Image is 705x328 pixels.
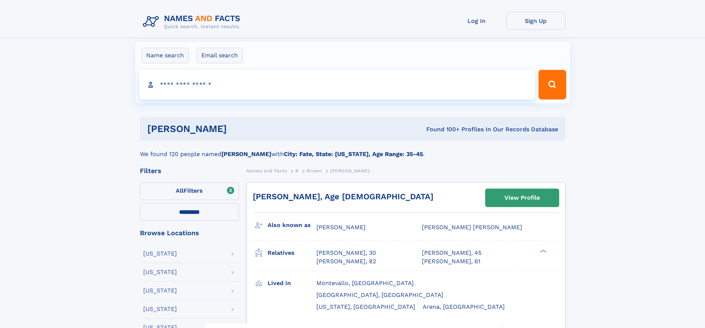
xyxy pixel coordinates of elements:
a: [PERSON_NAME], Age [DEMOGRAPHIC_DATA] [253,192,433,201]
label: Email search [197,48,243,63]
h3: Relatives [268,247,316,259]
b: [PERSON_NAME] [221,151,271,158]
a: [PERSON_NAME], 45 [422,249,481,257]
div: [US_STATE] [143,288,177,294]
a: Brown [307,166,322,175]
div: [US_STATE] [143,251,177,257]
input: search input [139,70,536,99]
div: Browse Locations [140,230,239,236]
button: Search Button [538,70,566,99]
a: Log In [447,12,506,30]
span: [PERSON_NAME] [PERSON_NAME] [422,224,522,231]
div: View Profile [504,189,540,206]
div: [US_STATE] [143,306,177,312]
a: Sign Up [506,12,565,30]
span: [GEOGRAPHIC_DATA], [GEOGRAPHIC_DATA] [316,291,443,298]
a: Names and Facts [246,166,287,175]
label: Name search [141,48,189,63]
h3: Also known as [268,219,316,231]
a: B [295,166,299,175]
a: [PERSON_NAME], 82 [316,257,376,266]
div: [US_STATE] [143,269,177,275]
a: [PERSON_NAME], 61 [422,257,480,266]
span: B [295,168,299,173]
div: Found 100+ Profiles In Our Records Database [326,125,558,133]
h1: [PERSON_NAME] [147,124,327,133]
a: [PERSON_NAME], 30 [316,249,376,257]
div: We found 120 people named with . [140,141,565,159]
span: Montevallo, [GEOGRAPHIC_DATA] [316,280,414,287]
span: Arena, [GEOGRAPHIC_DATA] [423,303,505,310]
img: Logo Names and Facts [140,12,246,32]
span: All [176,187,184,194]
span: [PERSON_NAME] [316,224,366,231]
h3: Lived in [268,277,316,290]
span: [US_STATE], [GEOGRAPHIC_DATA] [316,303,415,310]
b: City: Fate, State: [US_STATE], Age Range: 35-45 [284,151,423,158]
label: Filters [140,182,239,200]
div: Filters [140,168,239,174]
span: [PERSON_NAME] [330,168,370,173]
a: View Profile [486,189,559,207]
div: ❯ [538,249,547,254]
span: Brown [307,168,322,173]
